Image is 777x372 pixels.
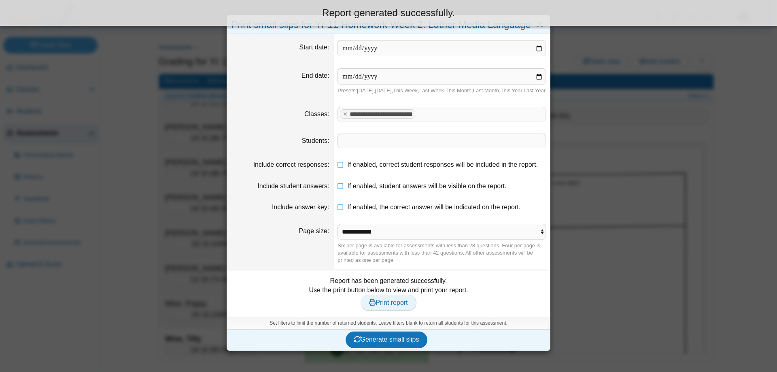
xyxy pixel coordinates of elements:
label: Page size [299,227,329,234]
span: If enabled, student answers will be visible on the report. [347,183,506,189]
div: Report has been generated successfully. Use the print button below to view and print your report. [231,276,546,311]
div: Presets: , , , , , , , [338,87,546,94]
label: Include student answers [257,183,329,189]
a: [DATE] [357,87,374,94]
button: Generate small slips [346,332,428,348]
span: Print report [369,299,408,306]
div: Set filters to limit the number of returned students. Leave filters blank to return all students ... [227,317,550,329]
label: Start date [299,44,329,51]
x: remove tag [342,111,348,117]
a: Print report [361,295,416,311]
a: This Week [393,87,418,94]
tags: ​ [338,107,546,121]
label: Include correct responses [253,161,329,168]
span: Generate small slips [354,336,419,343]
span: If enabled, the correct answer will be indicated on the report. [347,204,520,210]
a: This Year [501,87,522,94]
label: Include answer key [272,204,329,210]
label: Students [302,137,329,144]
div: Six per page is available for assessments with less than 28 questions. Four per page is available... [338,242,546,264]
tags: ​ [338,134,546,148]
div: Report generated successfully. [6,6,771,20]
label: End date [301,72,329,79]
a: Last Month [473,87,499,94]
a: [DATE] [375,87,392,94]
label: Classes [304,111,329,117]
a: This Month [446,87,471,94]
a: Last Year [524,87,546,94]
span: If enabled, correct student responses will be included in the report. [347,161,538,168]
a: Last Week [419,87,444,94]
